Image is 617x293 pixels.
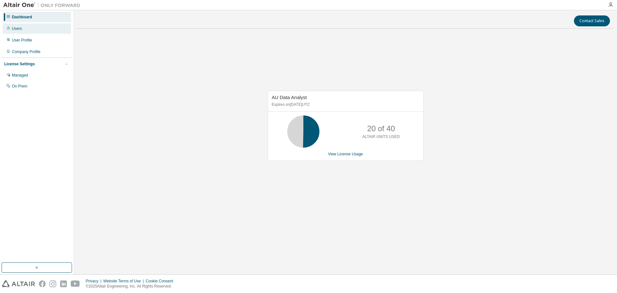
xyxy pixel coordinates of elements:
[12,84,27,89] div: On Prem
[49,280,56,287] img: instagram.svg
[328,152,363,156] a: View License Usage
[3,2,84,8] img: Altair One
[12,26,22,31] div: Users
[103,279,146,284] div: Website Terms of Use
[60,280,67,287] img: linkedin.svg
[12,49,40,54] div: Company Profile
[39,280,46,287] img: facebook.svg
[12,73,28,78] div: Managed
[367,123,395,134] p: 20 of 40
[574,15,610,26] button: Contact Sales
[4,61,35,67] div: License Settings
[362,134,400,140] p: ALTAIR UNITS USED
[272,102,418,107] p: Expires on [DATE] UTC
[12,14,32,20] div: Dashboard
[2,280,35,287] img: altair_logo.svg
[86,284,177,289] p: © 2025 Altair Engineering, Inc. All Rights Reserved.
[272,95,307,100] span: AU Data Analyst
[86,279,103,284] div: Privacy
[146,279,177,284] div: Cookie Consent
[12,38,32,43] div: User Profile
[71,280,80,287] img: youtube.svg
